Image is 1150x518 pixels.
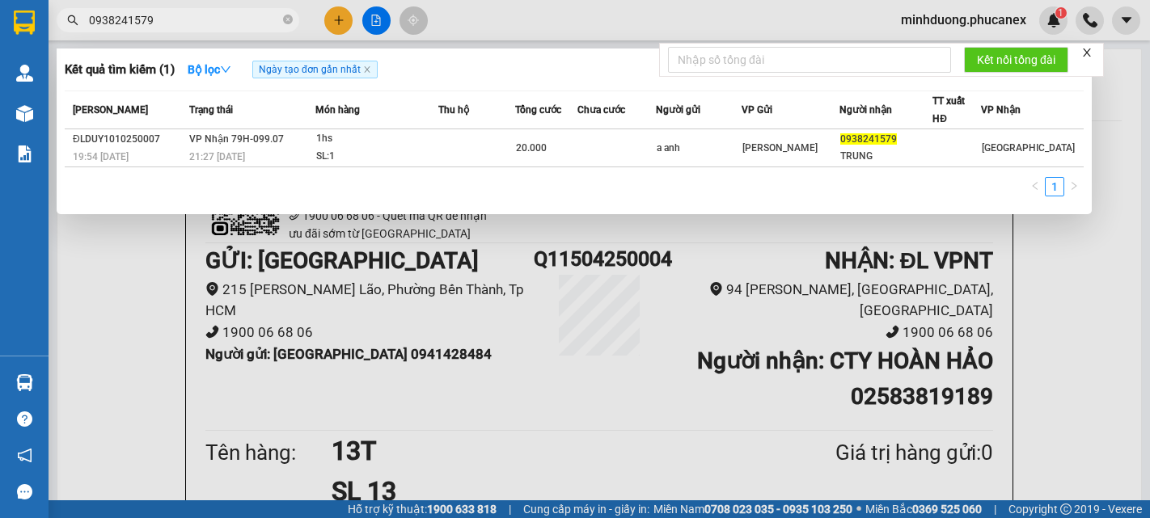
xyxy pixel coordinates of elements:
[1025,177,1045,196] button: left
[363,65,371,74] span: close
[438,104,469,116] span: Thu hộ
[283,15,293,24] span: close-circle
[189,104,233,116] span: Trạng thái
[17,448,32,463] span: notification
[656,104,700,116] span: Người gửi
[1046,178,1063,196] a: 1
[89,11,280,29] input: Tìm tên, số ĐT hoặc mã đơn
[657,140,741,157] div: a anh
[175,57,244,82] button: Bộ lọcdown
[1025,177,1045,196] li: Previous Page
[840,148,932,165] div: TRUNG
[188,63,231,76] strong: Bộ lọc
[1045,177,1064,196] li: 1
[17,411,32,427] span: question-circle
[16,374,33,391] img: warehouse-icon
[964,47,1068,73] button: Kết nối tổng đài
[577,104,625,116] span: Chưa cước
[1030,181,1040,191] span: left
[742,104,772,116] span: VP Gửi
[67,15,78,26] span: search
[515,104,561,116] span: Tổng cước
[1064,177,1084,196] li: Next Page
[16,65,33,82] img: warehouse-icon
[17,484,32,499] span: message
[65,61,175,78] h3: Kết quả tìm kiếm ( 1 )
[189,151,245,162] span: 21:27 [DATE]
[189,133,284,145] span: VP Nhận 79H-099.07
[840,133,897,145] span: 0938241579
[977,51,1055,69] span: Kết nối tổng đài
[839,104,892,116] span: Người nhận
[73,104,148,116] span: [PERSON_NAME]
[742,142,818,154] span: [PERSON_NAME]
[516,142,547,154] span: 20.000
[1069,181,1079,191] span: right
[73,151,129,162] span: 19:54 [DATE]
[220,64,231,75] span: down
[1081,47,1093,58] span: close
[283,13,293,28] span: close-circle
[316,130,438,148] div: 1hs
[982,142,1075,154] span: [GEOGRAPHIC_DATA]
[1064,177,1084,196] button: right
[14,11,35,35] img: logo-vxr
[252,61,378,78] span: Ngày tạo đơn gần nhất
[16,145,33,162] img: solution-icon
[16,105,33,122] img: warehouse-icon
[668,47,951,73] input: Nhập số tổng đài
[932,95,965,124] span: TT xuất HĐ
[315,104,360,116] span: Món hàng
[981,104,1021,116] span: VP Nhận
[73,131,184,148] div: ĐLDUY1010250007
[316,148,438,166] div: SL: 1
